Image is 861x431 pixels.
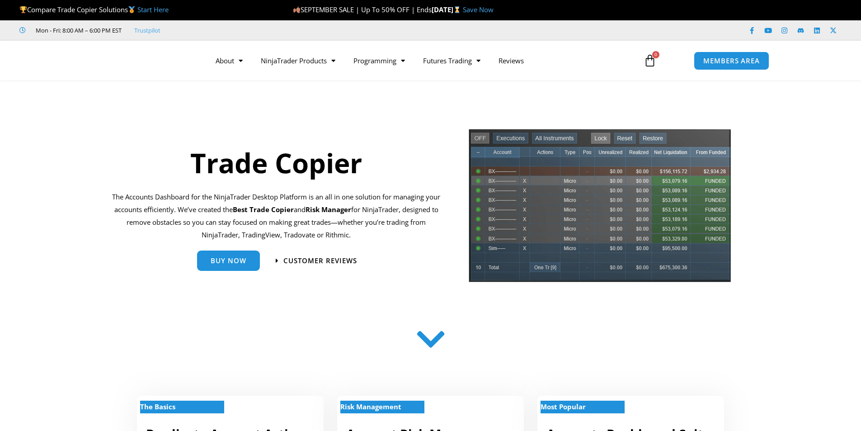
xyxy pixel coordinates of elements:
[252,50,344,71] a: NinjaTrader Products
[283,257,357,264] span: Customer Reviews
[276,257,357,264] a: Customer Reviews
[20,6,27,13] img: 🏆
[233,205,294,214] b: Best Trade Copier
[703,57,760,64] span: MEMBERS AREA
[134,25,160,36] a: Trustpilot
[652,51,659,58] span: 0
[293,6,300,13] img: 🍂
[33,25,122,36] span: Mon - Fri: 8:00 AM – 6:00 PM EST
[463,5,494,14] a: Save Now
[340,402,401,411] strong: Risk Management
[140,402,175,411] strong: The Basics
[454,6,461,13] img: ⌛
[489,50,533,71] a: Reviews
[414,50,489,71] a: Futures Trading
[92,44,189,77] img: LogoAI | Affordable Indicators – NinjaTrader
[293,5,432,14] span: SEPTEMBER SALE | Up To 50% OFF | Ends
[306,205,351,214] strong: Risk Manager
[630,47,670,74] a: 0
[541,402,586,411] strong: Most Popular
[432,5,463,14] strong: [DATE]
[112,144,441,182] h1: Trade Copier
[211,257,246,264] span: Buy Now
[468,128,732,289] img: tradecopier | Affordable Indicators – NinjaTrader
[112,191,441,241] p: The Accounts Dashboard for the NinjaTrader Desktop Platform is an all in one solution for managin...
[197,251,260,271] a: Buy Now
[137,5,169,14] a: Start Here
[344,50,414,71] a: Programming
[19,5,169,14] span: Compare Trade Copier Solutions
[694,52,769,70] a: MEMBERS AREA
[207,50,633,71] nav: Menu
[207,50,252,71] a: About
[128,6,135,13] img: 🥇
